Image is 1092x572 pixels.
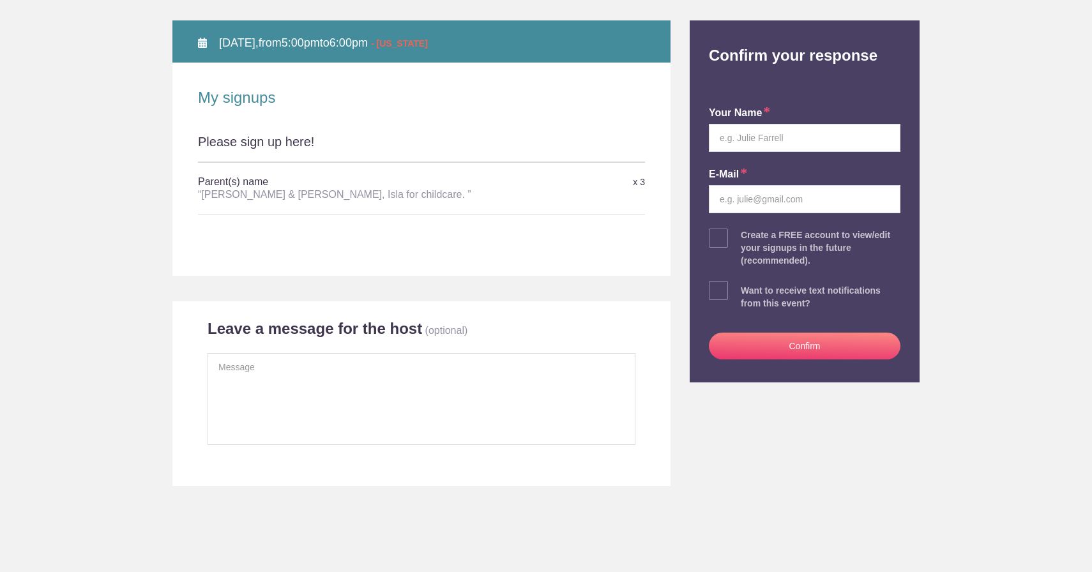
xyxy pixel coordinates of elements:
input: e.g. julie@gmail.com [709,185,900,213]
div: Want to receive text notifications from this event? [741,284,900,310]
img: Calendar alt [198,38,207,48]
span: 5:00pm [282,36,320,49]
button: Confirm [709,333,900,359]
div: “[PERSON_NAME] & [PERSON_NAME], Isla for childcare. ” [198,188,496,201]
span: 6:00pm [330,36,368,49]
span: from to [219,36,428,49]
div: x 3 [496,171,645,193]
input: e.g. Julie Farrell [709,124,900,152]
div: Create a FREE account to view/edit your signups in the future (recommended). [741,229,900,267]
p: (optional) [425,325,468,336]
span: [DATE], [219,36,259,49]
span: - [US_STATE] [371,38,428,49]
label: your name [709,106,770,121]
h5: Parent(s) name [198,169,496,207]
label: E-mail [709,167,747,182]
h2: Confirm your response [699,20,910,65]
div: Please sign up here! [198,133,645,162]
h2: Leave a message for the host [208,319,422,338]
h2: My signups [198,88,645,107]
